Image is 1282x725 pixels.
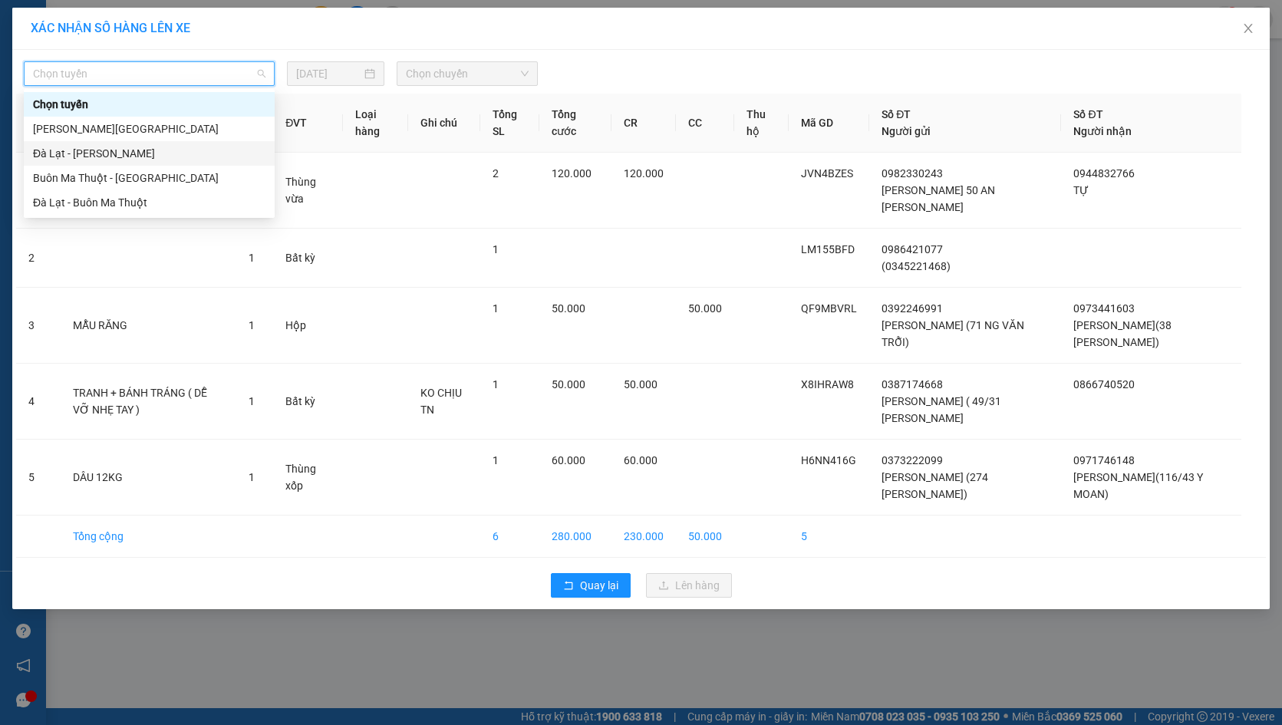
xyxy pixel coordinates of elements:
span: 60.000 [552,454,585,466]
button: Close [1227,8,1270,51]
div: Đà Lạt - Buôn Ma Thuột [33,194,265,211]
span: 0387174668 [882,378,943,391]
span: 60.000 [624,454,657,466]
span: 1 [493,454,499,466]
td: 230.000 [611,516,676,558]
td: 4 [16,364,61,440]
span: Số ĐT [1073,108,1102,120]
td: 280.000 [539,516,611,558]
span: [PERSON_NAME] (71 NG VĂN TRỖI) [882,319,1023,348]
td: Tổng cộng [61,516,236,558]
span: [PERSON_NAME](38 [PERSON_NAME]) [1073,319,1172,348]
span: KO CHỊU TN [420,387,462,416]
div: Buôn Ma Thuột - [GEOGRAPHIC_DATA] [33,170,265,186]
th: Tổng SL [480,94,539,153]
span: [PERSON_NAME] (274 [PERSON_NAME]) [882,471,988,500]
span: 0986421077 [882,243,943,255]
span: close [1242,22,1254,35]
span: 1 [493,378,499,391]
div: Buôn Ma Thuột - Đà Lạt [24,166,275,190]
td: Hộp [273,288,343,364]
span: X8IHRAW8 [801,378,854,391]
td: 50.000 [676,516,734,558]
td: MẪU RĂNG [61,288,236,364]
span: 120.000 [552,167,592,180]
span: Chọn chuyến [406,62,529,85]
span: 1 [249,471,255,483]
span: Người nhận [1073,125,1132,137]
span: LM155BFD [801,243,855,255]
span: 0866740520 [1073,378,1135,391]
th: CC [676,94,734,153]
th: STT [16,94,61,153]
th: CR [611,94,676,153]
button: uploadLên hàng [646,573,732,598]
input: 15/09/2025 [296,65,361,82]
span: QF9MBVRL [801,302,857,315]
td: DÂU 12KG [61,440,236,516]
td: 3 [16,288,61,364]
td: 6 [480,516,539,558]
span: 50.000 [552,378,585,391]
td: Bất kỳ [273,229,343,288]
span: 0944832766 [1073,167,1135,180]
span: Quay lại [580,577,618,594]
span: [PERSON_NAME] ( 49/31 [PERSON_NAME] [882,395,1001,424]
td: 2 [16,229,61,288]
span: 0973441603 [1073,302,1135,315]
span: TỰ [1073,184,1089,196]
span: Người gửi [882,125,931,137]
span: 1 [493,302,499,315]
span: 50.000 [688,302,722,315]
td: Bất kỳ [273,364,343,440]
span: 2 [493,167,499,180]
span: H6NN416G [801,454,856,466]
div: Chọn tuyến [33,96,265,113]
td: Thùng xốp [273,440,343,516]
span: 50.000 [624,378,657,391]
span: 0373222099 [882,454,943,466]
span: 0392246991 [882,302,943,315]
div: Gia Lai - Đà Lạt [24,117,275,141]
th: Thu hộ [734,94,789,153]
button: rollbackQuay lại [551,573,631,598]
div: Đà Lạt - [PERSON_NAME] [33,145,265,162]
span: Số ĐT [882,108,911,120]
div: Đà Lạt - Gia Lai [24,141,275,166]
span: 1 [249,395,255,407]
div: [PERSON_NAME][GEOGRAPHIC_DATA] [33,120,265,137]
span: XÁC NHẬN SỐ HÀNG LÊN XE [31,21,190,35]
span: 0971746148 [1073,454,1135,466]
th: Loại hàng [343,94,408,153]
th: ĐVT [273,94,343,153]
td: TRANH + BÁNH TRÁNG ( DỄ VỠ NHẸ TAY ) [61,364,236,440]
div: Chọn tuyến [24,92,275,117]
span: JVN4BZES [801,167,853,180]
span: rollback [563,580,574,592]
span: 1 [493,243,499,255]
span: 120.000 [624,167,664,180]
span: [PERSON_NAME](116/43 Y MOAN) [1073,471,1203,500]
td: 5 [16,440,61,516]
th: Ghi chú [408,94,480,153]
td: 5 [789,516,869,558]
span: (0345221468) [882,260,951,272]
span: Chọn tuyến [33,62,265,85]
td: Thùng vừa [273,153,343,229]
span: 1 [249,319,255,331]
td: 1 [16,153,61,229]
span: 1 [249,252,255,264]
span: 0982330243 [882,167,943,180]
span: 50.000 [552,302,585,315]
th: Mã GD [789,94,869,153]
span: [PERSON_NAME] 50 AN [PERSON_NAME] [882,184,995,213]
div: Đà Lạt - Buôn Ma Thuột [24,190,275,215]
th: Tổng cước [539,94,611,153]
